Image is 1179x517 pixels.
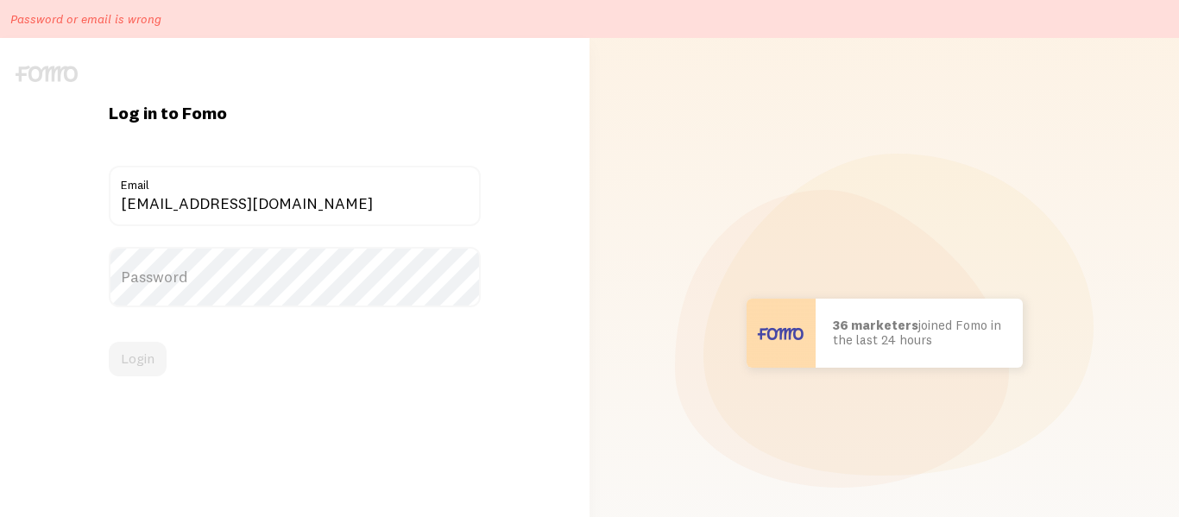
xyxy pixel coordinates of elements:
[16,66,78,82] img: fomo-logo-gray-b99e0e8ada9f9040e2984d0d95b3b12da0074ffd48d1e5cb62ac37fc77b0b268.svg
[10,10,161,28] p: Password or email is wrong
[109,166,481,195] label: Email
[109,247,481,307] label: Password
[747,299,816,368] img: User avatar
[109,102,481,124] h1: Log in to Fomo
[833,318,1006,347] p: joined Fomo in the last 24 hours
[833,317,918,333] b: 36 marketers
